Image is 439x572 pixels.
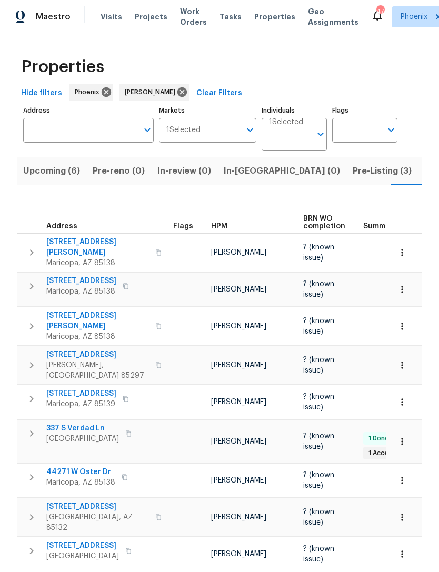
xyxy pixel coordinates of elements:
span: [STREET_ADDRESS][PERSON_NAME] [46,310,149,332]
span: ? (known issue) [303,508,334,526]
span: [PERSON_NAME] [211,550,266,558]
button: Open [384,123,398,137]
span: Geo Assignments [308,6,358,27]
span: In-[GEOGRAPHIC_DATA] (0) [224,164,340,178]
span: 1 Accepted [364,449,408,458]
span: [PERSON_NAME] [211,249,266,256]
span: [PERSON_NAME] [211,286,266,293]
label: Markets [159,107,257,114]
span: Maricopa, AZ 85138 [46,332,149,342]
span: ? (known issue) [303,471,334,489]
span: [PERSON_NAME] [211,514,266,521]
span: [PERSON_NAME] [211,398,266,406]
span: Maricopa, AZ 85138 [46,286,116,297]
label: Individuals [262,107,327,114]
span: Phoenix [75,87,104,97]
span: 1 Selected [166,126,201,135]
span: [STREET_ADDRESS] [46,501,149,512]
span: [STREET_ADDRESS][PERSON_NAME] [46,237,149,258]
button: Open [313,127,328,142]
span: [PERSON_NAME] [211,477,266,484]
span: Properties [254,12,295,22]
span: ? (known issue) [303,244,334,262]
span: Maricopa, AZ 85139 [46,399,116,409]
span: [STREET_ADDRESS] [46,540,119,551]
label: Address [23,107,154,114]
span: [GEOGRAPHIC_DATA] [46,551,119,561]
span: Maestro [36,12,71,22]
span: Work Orders [180,6,207,27]
span: 1 Done [364,434,393,443]
span: [GEOGRAPHIC_DATA], AZ 85132 [46,512,149,533]
div: Phoenix [69,84,113,101]
button: Hide filters [17,84,66,103]
span: [PERSON_NAME], [GEOGRAPHIC_DATA] 85297 [46,360,149,381]
span: In-review (0) [157,164,211,178]
span: 1 Selected [269,118,303,127]
span: ? (known issue) [303,433,334,450]
span: [STREET_ADDRESS] [46,388,116,399]
span: ? (known issue) [303,356,334,374]
span: Clear Filters [196,87,242,100]
span: [PERSON_NAME] [211,438,266,445]
span: [STREET_ADDRESS] [46,349,149,360]
span: [PERSON_NAME] [211,323,266,330]
span: Maricopa, AZ 85138 [46,258,149,268]
div: 47 [376,6,384,17]
div: [PERSON_NAME] [119,84,189,101]
span: Projects [135,12,167,22]
span: [GEOGRAPHIC_DATA] [46,434,119,444]
span: Phoenix [401,12,427,22]
span: [PERSON_NAME] [211,362,266,369]
span: Upcoming (6) [23,164,80,178]
span: [STREET_ADDRESS] [46,276,116,286]
span: HPM [211,223,227,230]
span: 337 S Verdad Ln [46,423,119,434]
span: Maricopa, AZ 85138 [46,477,115,488]
span: Summary [363,223,397,230]
span: ? (known issue) [303,317,334,335]
label: Flags [332,107,397,114]
button: Clear Filters [192,84,246,103]
span: ? (known issue) [303,280,334,298]
span: Flags [173,223,193,230]
span: Pre-Listing (3) [353,164,412,178]
span: Hide filters [21,87,62,100]
span: ? (known issue) [303,545,334,563]
span: Visits [101,12,122,22]
button: Open [243,123,257,137]
span: Properties [21,62,104,72]
span: BRN WO completion [303,215,345,230]
span: ? (known issue) [303,393,334,411]
span: Address [46,223,77,230]
span: Tasks [219,13,242,21]
span: Pre-reno (0) [93,164,145,178]
span: 44271 W Oster Dr [46,467,115,477]
span: [PERSON_NAME] [125,87,179,97]
button: Open [140,123,155,137]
